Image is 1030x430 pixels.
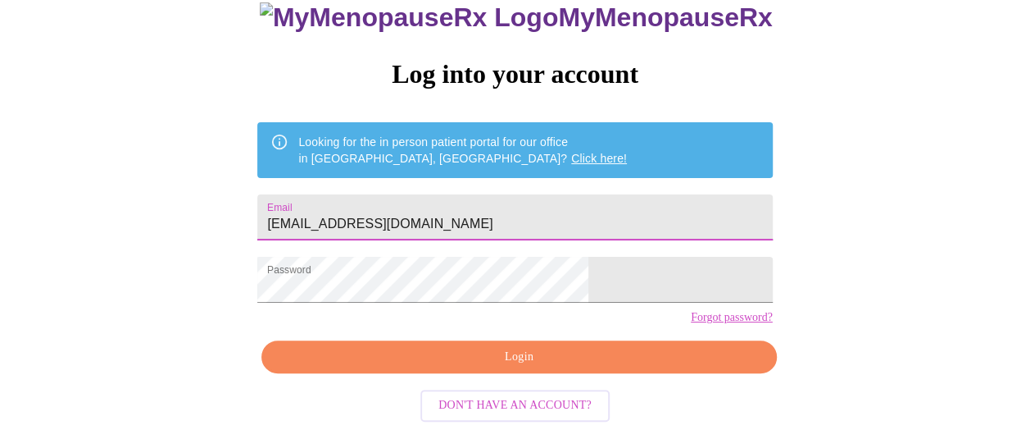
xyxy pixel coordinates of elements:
[691,311,773,324] a: Forgot password?
[260,2,773,33] h3: MyMenopauseRx
[280,347,757,368] span: Login
[298,127,627,173] div: Looking for the in person patient portal for our office in [GEOGRAPHIC_DATA], [GEOGRAPHIC_DATA]?
[438,396,592,416] span: Don't have an account?
[416,397,614,411] a: Don't have an account?
[260,2,558,33] img: MyMenopauseRx Logo
[261,341,776,374] button: Login
[571,152,627,165] a: Click here!
[257,59,772,89] h3: Log into your account
[420,390,610,422] button: Don't have an account?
